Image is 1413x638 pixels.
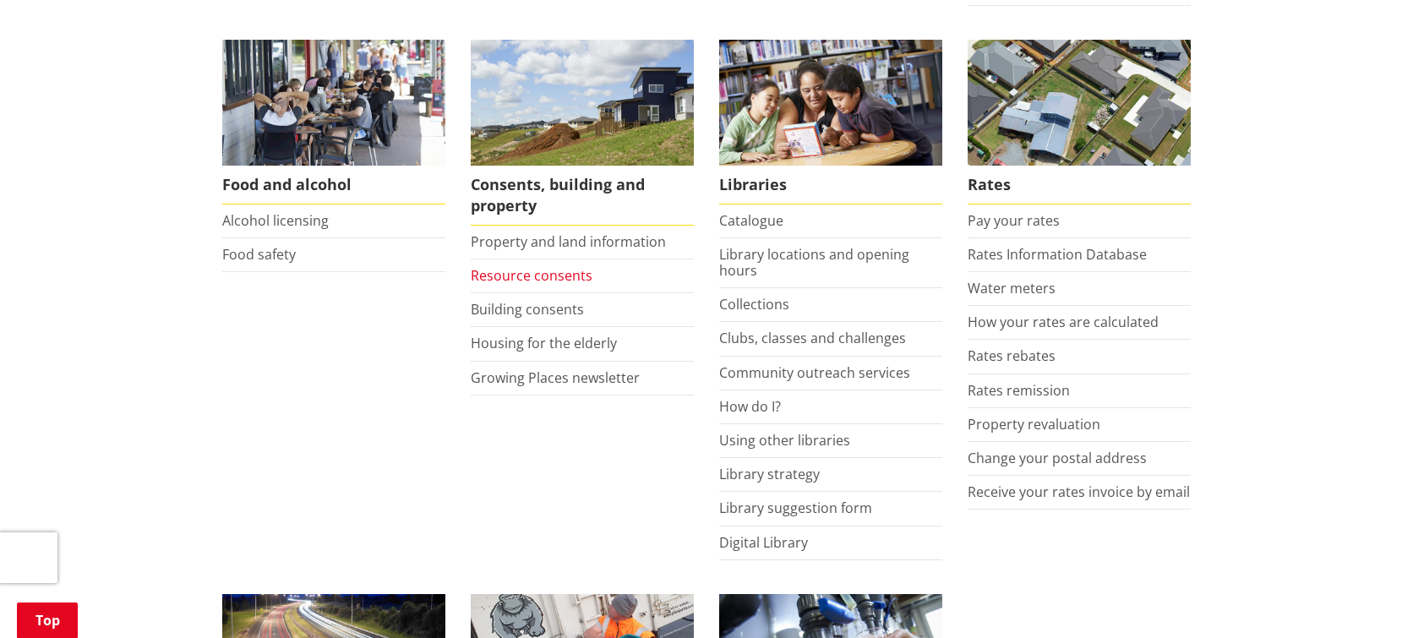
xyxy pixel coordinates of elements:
a: Rates Information Database [968,245,1147,264]
a: Property revaluation [968,415,1100,434]
img: Land and property thumbnail [471,40,694,166]
img: Rates-thumbnail [968,40,1191,166]
a: Library strategy [719,465,820,483]
span: Libraries [719,166,942,204]
iframe: Messenger Launcher [1335,567,1396,628]
a: Digital Library [719,533,808,552]
a: Building consents [471,300,584,319]
a: Resource consents [471,266,592,285]
a: Library membership is free to everyone who lives in the Waikato district. Libraries [719,40,942,204]
a: Library locations and opening hours [719,245,909,280]
a: Housing for the elderly [471,334,617,352]
a: Clubs, classes and challenges [719,329,906,347]
a: Property and land information [471,232,666,251]
a: Water meters [968,279,1056,297]
a: Catalogue [719,211,783,230]
a: Rates rebates [968,346,1056,365]
a: Food and Alcohol in the Waikato Food and alcohol [222,40,445,204]
a: Collections [719,295,789,314]
a: Rates remission [968,381,1070,400]
img: Waikato District Council libraries [719,40,942,166]
span: Consents, building and property [471,166,694,226]
a: Top [17,603,78,638]
a: Food safety [222,245,296,264]
a: Alcohol licensing [222,211,329,230]
a: Receive your rates invoice by email [968,483,1190,501]
a: Pay your rates online Rates [968,40,1191,204]
a: Using other libraries [719,431,850,450]
a: Community outreach services [719,363,910,382]
span: Rates [968,166,1191,204]
img: Food and Alcohol in the Waikato [222,40,445,166]
a: Library suggestion form [719,499,872,517]
a: How your rates are calculated [968,313,1159,331]
a: Change your postal address [968,449,1147,467]
a: Growing Places newsletter [471,368,640,387]
span: Food and alcohol [222,166,445,204]
a: New Pokeno housing development Consents, building and property [471,40,694,226]
a: How do I? [719,397,781,416]
a: Pay your rates [968,211,1060,230]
